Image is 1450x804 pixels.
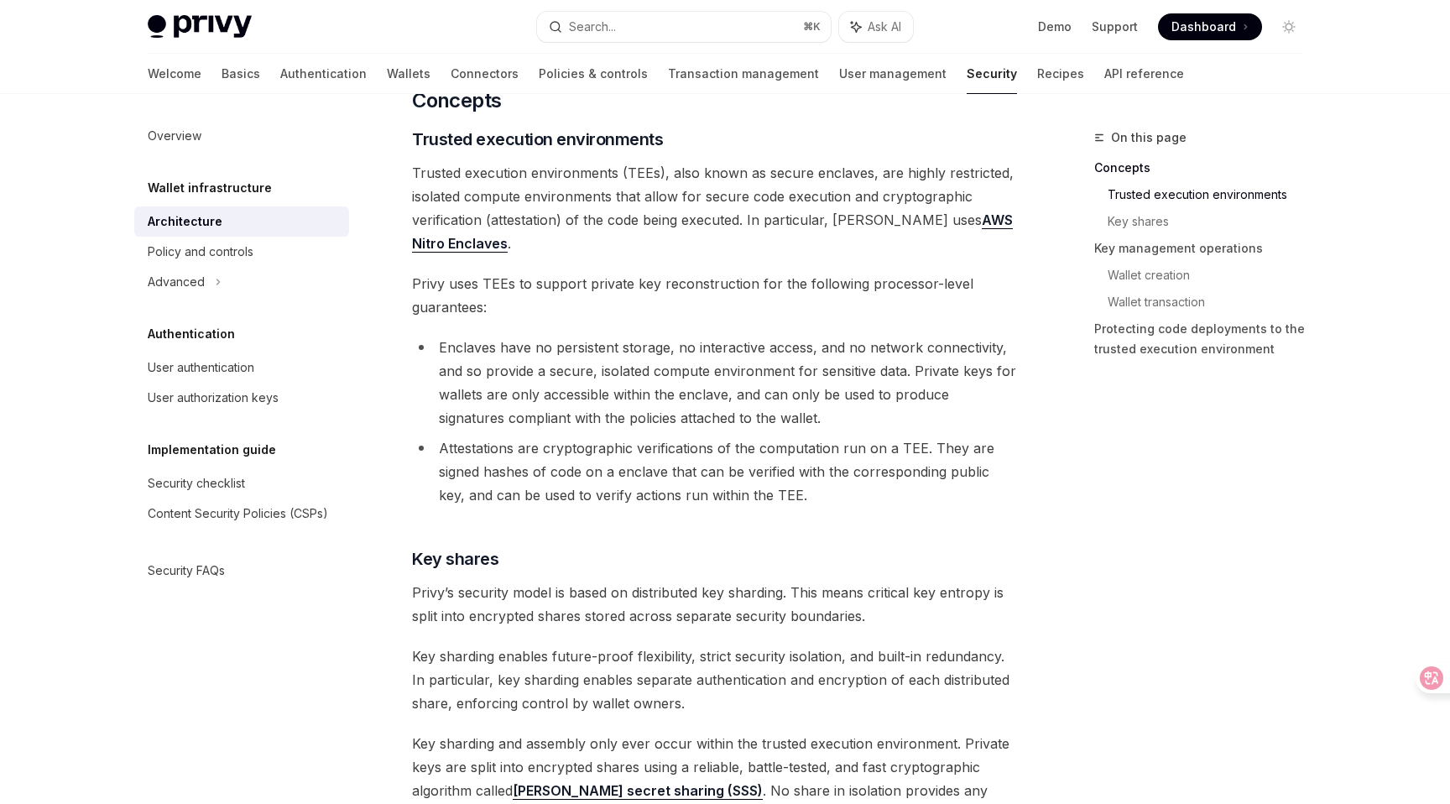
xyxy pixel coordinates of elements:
[148,358,254,378] div: User authentication
[134,352,349,383] a: User authentication
[1108,208,1316,235] a: Key shares
[513,782,763,800] a: [PERSON_NAME] secret sharing (SSS)
[148,15,252,39] img: light logo
[134,237,349,267] a: Policy and controls
[148,126,201,146] div: Overview
[803,20,821,34] span: ⌘ K
[148,440,276,460] h5: Implementation guide
[1092,18,1138,35] a: Support
[148,242,253,262] div: Policy and controls
[1108,289,1316,316] a: Wallet transaction
[1158,13,1262,40] a: Dashboard
[412,581,1017,628] span: Privy’s security model is based on distributed key sharding. This means critical key entropy is s...
[1038,18,1072,35] a: Demo
[134,556,349,586] a: Security FAQs
[412,128,663,151] span: Trusted execution environments
[1094,316,1316,363] a: Protecting code deployments to the trusted execution environment
[668,54,819,94] a: Transaction management
[148,178,272,198] h5: Wallet infrastructure
[839,54,947,94] a: User management
[148,388,279,408] div: User authorization keys
[537,12,831,42] button: Search...⌘K
[412,161,1017,255] span: Trusted execution environments (TEEs), also known as secure enclaves, are highly restricted, isol...
[280,54,367,94] a: Authentication
[134,206,349,237] a: Architecture
[1275,13,1302,40] button: Toggle dark mode
[148,504,328,524] div: Content Security Policies (CSPs)
[539,54,648,94] a: Policies & controls
[451,54,519,94] a: Connectors
[412,272,1017,319] span: Privy uses TEEs to support private key reconstruction for the following processor-level guarantees:
[1111,128,1187,148] span: On this page
[148,54,201,94] a: Welcome
[134,383,349,413] a: User authorization keys
[569,17,616,37] div: Search...
[148,561,225,581] div: Security FAQs
[1108,262,1316,289] a: Wallet creation
[222,54,260,94] a: Basics
[148,473,245,493] div: Security checklist
[148,324,235,344] h5: Authentication
[1108,181,1316,208] a: Trusted execution environments
[1094,154,1316,181] a: Concepts
[148,272,205,292] div: Advanced
[412,87,501,114] span: Concepts
[412,645,1017,715] span: Key sharding enables future-proof flexibility, strict security isolation, and built-in redundancy...
[1171,18,1236,35] span: Dashboard
[1104,54,1184,94] a: API reference
[412,336,1017,430] li: Enclaves have no persistent storage, no interactive access, and no network connectivity, and so p...
[387,54,430,94] a: Wallets
[134,121,349,151] a: Overview
[134,468,349,499] a: Security checklist
[134,499,349,529] a: Content Security Policies (CSPs)
[148,211,222,232] div: Architecture
[1094,235,1316,262] a: Key management operations
[412,436,1017,507] li: Attestations are cryptographic verifications of the computation run on a TEE. They are signed has...
[868,18,901,35] span: Ask AI
[967,54,1017,94] a: Security
[412,547,498,571] span: Key shares
[839,12,913,42] button: Ask AI
[1037,54,1084,94] a: Recipes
